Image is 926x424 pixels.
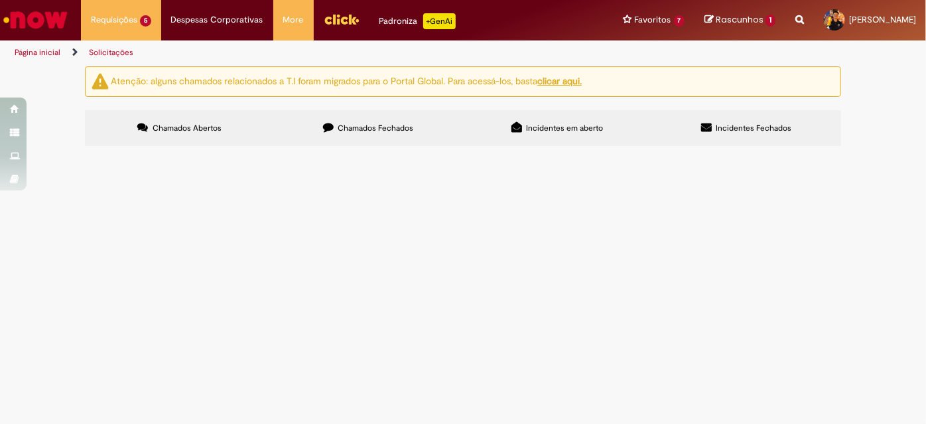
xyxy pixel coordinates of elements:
span: [PERSON_NAME] [849,14,916,25]
div: Padroniza [379,13,456,29]
span: Chamados Abertos [153,123,222,133]
span: Requisições [91,13,137,27]
a: clicar aqui. [537,75,582,87]
a: Solicitações [89,47,133,58]
span: Despesas Corporativas [171,13,263,27]
p: +GenAi [423,13,456,29]
span: More [283,13,304,27]
span: Chamados Fechados [338,123,414,133]
span: Incidentes Fechados [716,123,792,133]
img: click_logo_yellow_360x200.png [324,9,360,29]
span: 7 [674,15,685,27]
a: Página inicial [15,47,60,58]
span: Incidentes em aberto [527,123,604,133]
span: 1 [765,15,775,27]
ng-bind-html: Atenção: alguns chamados relacionados a T.I foram migrados para o Portal Global. Para acessá-los,... [111,75,582,87]
span: 5 [140,15,151,27]
ul: Trilhas de página [10,40,608,65]
img: ServiceNow [1,7,70,33]
span: Rascunhos [716,13,763,26]
a: Rascunhos [704,14,775,27]
span: Favoritos [635,13,671,27]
